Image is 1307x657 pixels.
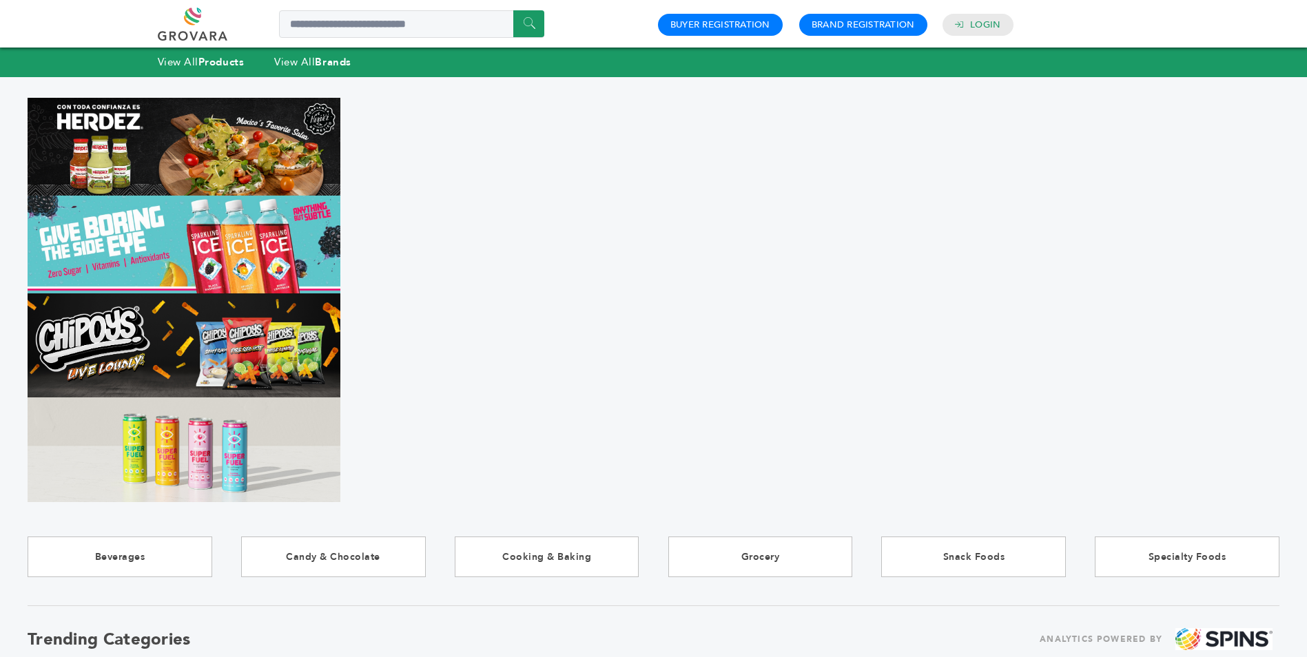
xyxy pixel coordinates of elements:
img: Marketplace Top Banner 2 [28,196,340,293]
strong: Products [198,55,244,69]
h2: Trending Categories [28,628,191,651]
input: Search a product or brand... [279,10,544,38]
img: Marketplace Top Banner 4 [28,397,340,501]
strong: Brands [315,55,351,69]
img: spins.png [1175,628,1273,651]
span: ANALYTICS POWERED BY [1040,631,1162,648]
a: Candy & Chocolate [241,536,426,577]
a: View AllProducts [158,55,245,69]
img: Marketplace Top Banner 1 [28,98,340,196]
img: Marketplace Top Banner 3 [28,293,340,397]
a: Grocery [668,536,853,577]
a: Login [970,19,1000,31]
a: Snack Foods [881,536,1066,577]
a: Brand Registration [812,19,915,31]
a: Specialty Foods [1095,536,1279,577]
a: View AllBrands [274,55,351,69]
a: Beverages [28,536,212,577]
a: Cooking & Baking [455,536,639,577]
a: Buyer Registration [670,19,770,31]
